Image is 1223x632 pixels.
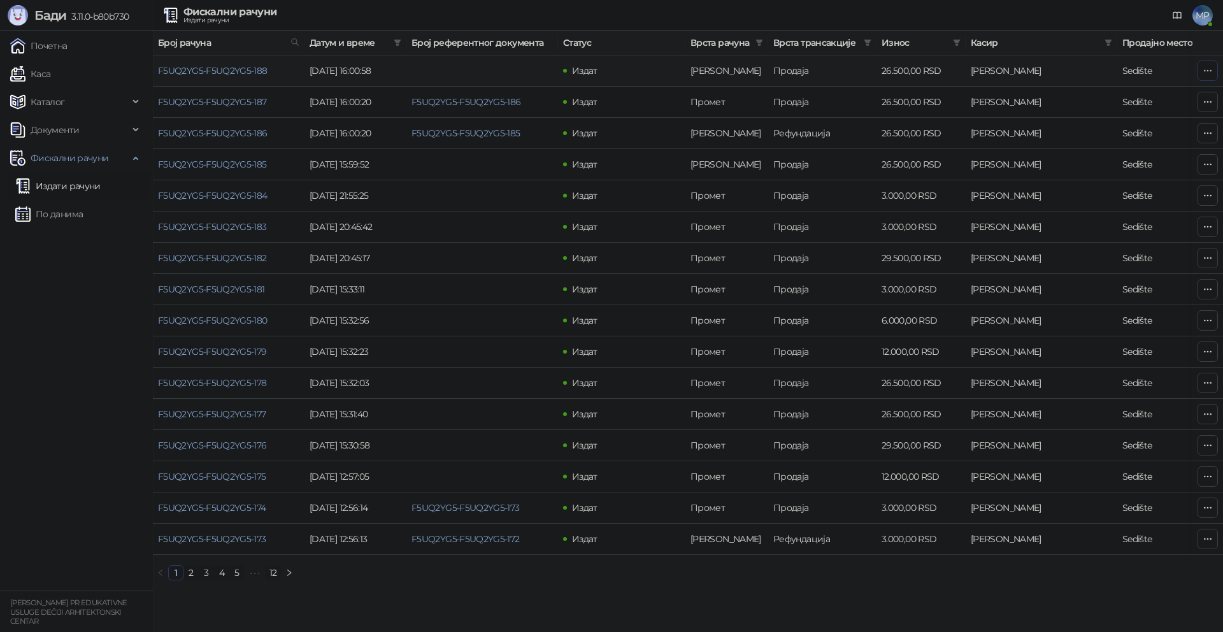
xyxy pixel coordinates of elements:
[394,39,401,47] span: filter
[685,492,768,524] td: Промет
[685,461,768,492] td: Промет
[572,315,597,326] span: Издат
[966,336,1117,368] td: Mihailo Parezanović
[158,221,267,233] a: F5UQ2YG5-F5UQ2YG5-183
[685,118,768,149] td: Аванс
[304,243,406,274] td: [DATE] 20:45:17
[768,87,876,118] td: Продаја
[15,173,101,199] a: Издати рачуни
[66,11,129,22] span: 3.11.0-b80b730
[572,159,597,170] span: Издат
[304,492,406,524] td: [DATE] 12:56:14
[31,89,65,115] span: Каталог
[685,399,768,430] td: Промет
[685,368,768,399] td: Промет
[391,33,404,52] span: filter
[685,274,768,305] td: Промет
[685,87,768,118] td: Промет
[876,87,966,118] td: 26.500,00 RSD
[876,118,966,149] td: 26.500,00 RSD
[158,284,265,295] a: F5UQ2YG5-F5UQ2YG5-181
[411,127,520,139] a: F5UQ2YG5-F5UQ2YG5-185
[411,96,521,108] a: F5UQ2YG5-F5UQ2YG5-186
[158,96,267,108] a: F5UQ2YG5-F5UQ2YG5-187
[966,87,1117,118] td: Mihailo Parezanović
[153,492,304,524] td: F5UQ2YG5-F5UQ2YG5-174
[753,33,766,52] span: filter
[153,87,304,118] td: F5UQ2YG5-F5UQ2YG5-187
[183,565,199,580] li: 2
[158,159,267,170] a: F5UQ2YG5-F5UQ2YG5-185
[572,346,597,357] span: Издат
[153,55,304,87] td: F5UQ2YG5-F5UQ2YG5-188
[153,461,304,492] td: F5UQ2YG5-F5UQ2YG5-175
[572,377,597,389] span: Издат
[245,565,265,580] li: Следећих 5 Страна
[768,180,876,212] td: Продаја
[169,566,183,580] a: 1
[558,31,685,55] th: Статус
[158,65,268,76] a: F5UQ2YG5-F5UQ2YG5-188
[411,502,520,513] a: F5UQ2YG5-F5UQ2YG5-173
[158,533,266,545] a: F5UQ2YG5-F5UQ2YG5-173
[1167,5,1187,25] a: Документација
[768,149,876,180] td: Продаја
[768,55,876,87] td: Продаја
[168,565,183,580] li: 1
[876,430,966,461] td: 29.500,00 RSD
[876,305,966,336] td: 6.000,00 RSD
[685,149,768,180] td: Аванс
[876,336,966,368] td: 12.000,00 RSD
[572,127,597,139] span: Издат
[768,274,876,305] td: Продаја
[304,399,406,430] td: [DATE] 15:31:40
[153,430,304,461] td: F5UQ2YG5-F5UQ2YG5-176
[876,461,966,492] td: 12.000,00 RSD
[876,492,966,524] td: 3.000,00 RSD
[876,399,966,430] td: 26.500,00 RSD
[158,315,268,326] a: F5UQ2YG5-F5UQ2YG5-180
[572,440,597,451] span: Издат
[282,565,297,580] li: Следећа страна
[183,7,276,17] div: Фискални рачуни
[304,118,406,149] td: [DATE] 16:00:20
[966,31,1117,55] th: Касир
[685,305,768,336] td: Промет
[876,180,966,212] td: 3.000,00 RSD
[768,399,876,430] td: Продаја
[572,65,597,76] span: Издат
[158,36,285,50] span: Број рачуна
[953,39,961,47] span: filter
[230,566,244,580] a: 5
[572,252,597,264] span: Издат
[572,502,597,513] span: Издат
[158,408,266,420] a: F5UQ2YG5-F5UQ2YG5-177
[572,471,597,482] span: Издат
[966,430,1117,461] td: Mihailo Parezanović
[966,243,1117,274] td: Mihailo Parezanović
[158,252,267,264] a: F5UQ2YG5-F5UQ2YG5-182
[572,96,597,108] span: Издат
[153,524,304,555] td: F5UQ2YG5-F5UQ2YG5-173
[304,368,406,399] td: [DATE] 15:32:03
[768,461,876,492] td: Продаја
[31,145,108,171] span: Фискални рачуни
[31,117,79,143] span: Документи
[685,31,768,55] th: Врста рачуна
[158,377,267,389] a: F5UQ2YG5-F5UQ2YG5-178
[685,336,768,368] td: Промет
[876,368,966,399] td: 26.500,00 RSD
[214,565,229,580] li: 4
[966,368,1117,399] td: Mihailo Parezanović
[971,36,1099,50] span: Касир
[966,399,1117,430] td: Mihailo Parezanović
[304,180,406,212] td: [DATE] 21:55:25
[768,305,876,336] td: Продаја
[304,212,406,243] td: [DATE] 20:45:42
[304,430,406,461] td: [DATE] 15:30:58
[411,533,520,545] a: F5UQ2YG5-F5UQ2YG5-172
[304,524,406,555] td: [DATE] 12:56:13
[153,212,304,243] td: F5UQ2YG5-F5UQ2YG5-183
[876,243,966,274] td: 29.500,00 RSD
[304,87,406,118] td: [DATE] 16:00:20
